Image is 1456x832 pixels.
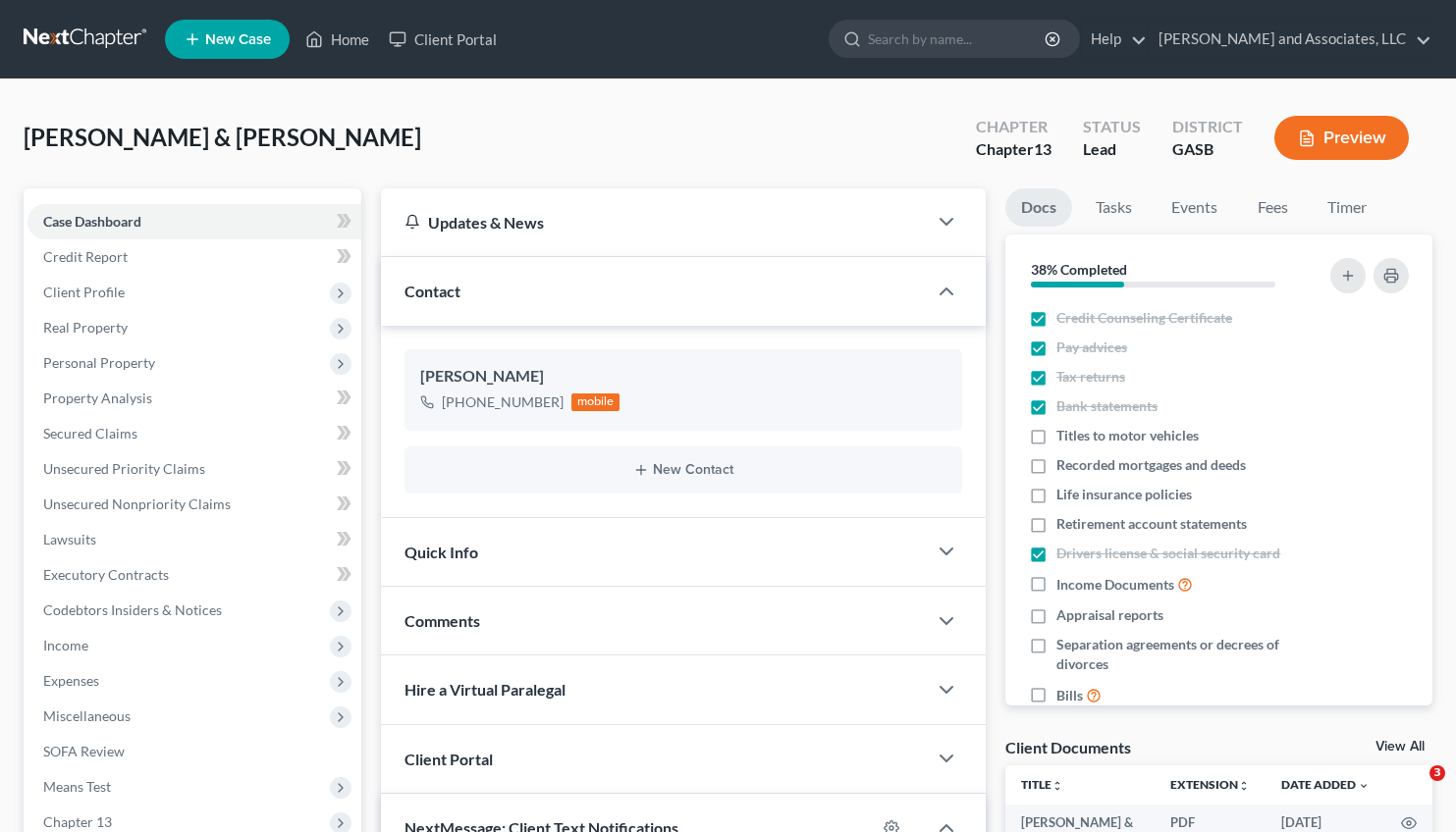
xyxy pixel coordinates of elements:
[1149,22,1431,57] a: [PERSON_NAME] and Associates, LLC
[1056,686,1083,705] span: Bills
[27,416,361,451] a: Secured Claims
[404,680,566,699] span: Hire a Virtual Paralegal
[1056,485,1192,504] span: Life insurance policies
[1429,765,1445,781] span: 3
[43,566,169,583] span: Executory Contracts
[1005,737,1131,757] div: Client Documents
[24,123,421,151] span: [PERSON_NAME] & [PERSON_NAME]
[1056,308,1232,328] span: Credit Counseling Certificate
[43,778,111,795] span: Means Test
[1172,138,1243,161] div: GASB
[1056,338,1127,357] span: Pay advices
[379,22,507,57] a: Client Portal
[43,460,205,477] span: Unsecured Priority Claims
[420,365,947,389] div: [PERSON_NAME]
[27,451,361,487] a: Unsecured Priority Claims
[1312,188,1382,227] a: Timer
[404,212,904,233] div: Updates & News
[27,239,361,275] a: Credit Report
[43,213,141,230] span: Case Dashboard
[27,487,361,522] a: Unsecured Nonpriority Claims
[1056,396,1158,416] span: Bank statements
[1056,367,1125,387] span: Tax returns
[404,611,480,630] span: Comments
[1241,188,1304,227] a: Fees
[43,390,152,406] span: Property Analysis
[1081,22,1147,57] a: Help
[43,672,99,689] span: Expenses
[1274,116,1409,160] button: Preview
[1005,188,1072,227] a: Docs
[1056,575,1174,595] span: Income Documents
[27,522,361,557] a: Lawsuits
[404,750,493,768] span: Client Portal
[1375,740,1425,754] a: View All
[27,557,361,593] a: Executory Contracts
[1034,139,1052,158] span: 13
[1031,261,1127,278] strong: 38% Completed
[27,204,361,239] a: Case Dashboard
[1056,635,1309,674] span: Separation agreements or decrees of divorces
[43,354,155,371] span: Personal Property
[1389,765,1436,812] iframe: Intercom live chat
[976,138,1052,161] div: Chapter
[404,543,478,561] span: Quick Info
[1080,188,1148,227] a: Tasks
[1172,116,1243,138] div: District
[296,22,379,57] a: Home
[1056,544,1280,563] span: Drivers license & social security card
[976,116,1052,138] div: Chapter
[43,813,112,830] span: Chapter 13
[43,319,128,336] span: Real Property
[43,707,131,724] span: Miscellaneous
[43,495,231,512] span: Unsecured Nonpriority Claims
[1056,605,1163,625] span: Appraisal reports
[43,531,96,547] span: Lawsuits
[43,425,137,442] span: Secured Claims
[1156,188,1233,227] a: Events
[27,734,361,769] a: SOFA Review
[1083,116,1141,138] div: Status
[1056,455,1246,475] span: Recorded mortgages and deeds
[1056,426,1199,445] span: Titles to motor vehicles
[1238,780,1250,792] i: unfold_more
[1170,777,1250,792] a: Extensionunfold_more
[868,21,1048,57] input: Search by name...
[43,601,222,618] span: Codebtors Insiders & Notices
[404,282,460,300] span: Contact
[43,248,128,265] span: Credit Report
[1052,780,1063,792] i: unfold_more
[43,284,125,300] span: Client Profile
[571,393,620,411] div: mobile
[27,381,361,416] a: Property Analysis
[1056,514,1247,534] span: Retirement account statements
[1281,777,1370,792] a: Date Added expand_more
[1021,777,1063,792] a: Titleunfold_more
[43,743,125,759] span: SOFA Review
[420,462,947,478] button: New Contact
[205,32,271,47] span: New Case
[1358,780,1370,792] i: expand_more
[43,637,88,653] span: Income
[442,392,564,412] div: [PHONE_NUMBER]
[1083,138,1141,161] div: Lead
